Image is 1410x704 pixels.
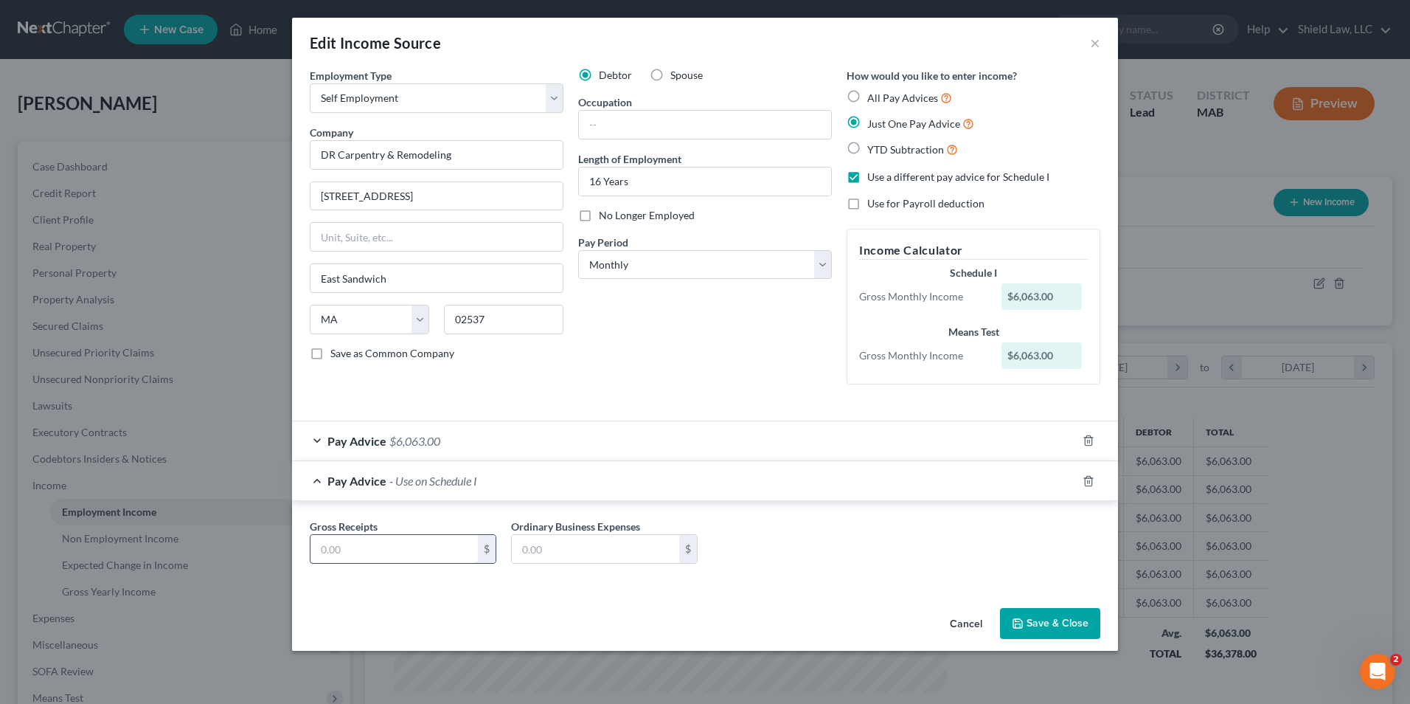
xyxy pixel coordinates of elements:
[1001,342,1083,369] div: $6,063.00
[1390,654,1402,666] span: 2
[511,519,640,534] label: Ordinary Business Expenses
[389,474,477,488] span: - Use on Schedule I
[867,92,938,104] span: All Pay Advices
[310,535,478,563] input: 0.00
[867,197,984,210] span: Use for Payroll deduction
[1090,34,1100,52] button: ×
[310,223,563,251] input: Unit, Suite, etc...
[327,434,386,448] span: Pay Advice
[327,474,386,488] span: Pay Advice
[310,32,441,53] div: Edit Income Source
[330,347,454,359] span: Save as Common Company
[512,535,679,563] input: 0.00
[310,126,353,139] span: Company
[444,305,563,334] input: Enter zip...
[310,140,563,170] input: Search company by name...
[1000,608,1100,639] button: Save & Close
[310,69,392,82] span: Employment Type
[310,264,563,292] input: Enter city...
[859,325,1088,339] div: Means Test
[578,94,632,110] label: Occupation
[1001,283,1083,310] div: $6,063.00
[847,68,1017,83] label: How would you like to enter income?
[310,519,378,534] label: Gross Receipts
[867,170,1049,183] span: Use a different pay advice for Schedule I
[679,535,697,563] div: $
[310,182,563,210] input: Enter address...
[852,348,994,363] div: Gross Monthly Income
[478,535,496,563] div: $
[938,610,994,639] button: Cancel
[599,209,695,221] span: No Longer Employed
[852,289,994,304] div: Gross Monthly Income
[867,117,960,130] span: Just One Pay Advice
[579,111,831,139] input: --
[670,69,703,81] span: Spouse
[578,236,628,249] span: Pay Period
[867,143,944,156] span: YTD Subtraction
[859,266,1088,280] div: Schedule I
[579,168,831,196] input: ex: 2 years
[599,69,632,81] span: Debtor
[578,151,681,167] label: Length of Employment
[389,434,440,448] span: $6,063.00
[1360,654,1395,689] iframe: Intercom live chat
[859,241,1088,260] h5: Income Calculator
